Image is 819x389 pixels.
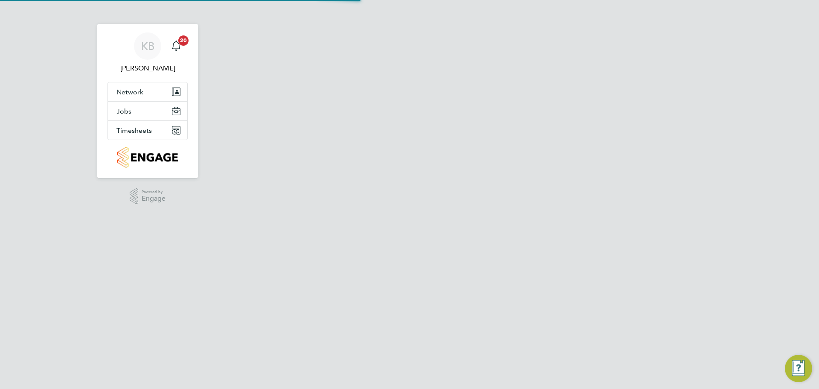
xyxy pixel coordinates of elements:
[142,195,166,202] span: Engage
[107,147,188,168] a: Go to home page
[108,121,187,140] button: Timesheets
[141,41,154,52] span: KB
[178,35,189,46] span: 20
[130,188,166,205] a: Powered byEngage
[97,24,198,178] nav: Main navigation
[117,147,177,168] img: countryside-properties-logo-retina.png
[168,32,185,60] a: 20
[107,63,188,73] span: Kakha Buchukuri
[116,126,152,135] span: Timesheets
[108,82,187,101] button: Network
[116,88,143,96] span: Network
[785,355,812,382] button: Engage Resource Center
[107,32,188,73] a: KB[PERSON_NAME]
[142,188,166,196] span: Powered by
[108,102,187,120] button: Jobs
[116,107,131,115] span: Jobs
